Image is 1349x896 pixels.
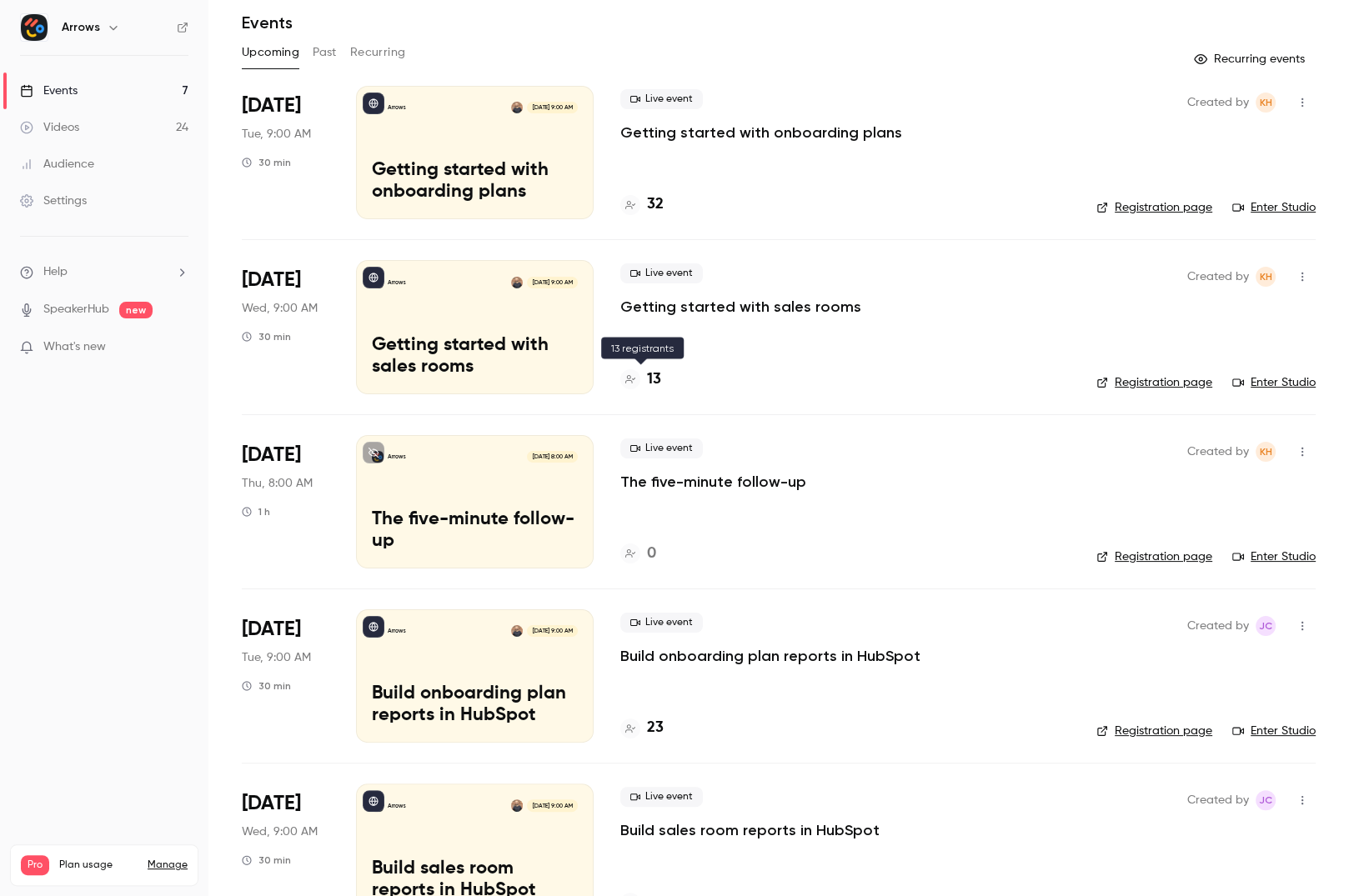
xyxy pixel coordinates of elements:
[242,300,318,317] span: Wed, 9:00 AM
[356,609,594,743] a: Build onboarding plan reports in HubSpotArrowsShareil Nariman[DATE] 9:00 AMBuild onboarding plan ...
[242,823,318,840] span: Wed, 9:00 AM
[1096,548,1212,565] a: Registration page
[620,646,920,666] a: Build onboarding plan reports in HubSpot
[242,39,299,66] button: Upcoming
[1260,442,1272,462] span: KH
[527,102,577,113] span: [DATE] 9:00 AM
[1187,93,1249,113] span: Created by
[20,263,188,281] li: help-dropdown-opener
[388,103,406,112] p: Arrows
[59,858,138,872] span: Plan usage
[527,799,577,811] span: [DATE] 9:00 AM
[620,472,806,492] p: The five-minute follow-up
[1186,46,1316,73] button: Recurring events
[1256,267,1276,287] span: Kim Hacker
[1232,199,1316,216] a: Enter Studio
[242,156,291,169] div: 30 min
[620,89,703,109] span: Live event
[620,438,703,458] span: Live event
[1256,790,1276,810] span: Jamie Carlson
[242,853,291,867] div: 30 min
[1096,723,1212,739] a: Registration page
[620,123,902,143] a: Getting started with onboarding plans
[620,787,703,807] span: Live event
[527,625,577,637] span: [DATE] 9:00 AM
[620,613,703,633] span: Live event
[62,19,100,36] h6: Arrows
[527,277,577,288] span: [DATE] 9:00 AM
[350,39,406,66] button: Recurring
[647,717,664,739] h4: 23
[20,193,87,209] div: Settings
[242,13,293,33] h1: Events
[511,799,523,811] img: Shareil Nariman
[620,263,703,283] span: Live event
[148,858,188,872] a: Manage
[647,193,664,216] h4: 32
[1096,199,1212,216] a: Registration page
[1187,442,1249,462] span: Created by
[356,435,594,568] a: The five-minute follow-upArrows[DATE] 8:00 AMThe five-minute follow-up
[1096,374,1212,391] a: Registration page
[43,301,109,318] a: SpeakerHub
[242,609,329,743] div: Sep 23 Tue, 9:00 AM (America/Los Angeles)
[372,683,578,727] p: Build onboarding plan reports in HubSpot
[388,627,406,635] p: Arrows
[620,368,661,391] a: 13
[242,93,301,119] span: [DATE]
[1259,616,1272,636] span: JC
[372,509,578,553] p: The five-minute follow-up
[242,330,291,343] div: 30 min
[356,260,594,393] a: Getting started with sales roomsArrowsShareil Nariman[DATE] 9:00 AMGetting started with sales rooms
[511,277,523,288] img: Shareil Nariman
[1232,548,1316,565] a: Enter Studio
[620,820,880,840] a: Build sales room reports in HubSpot
[20,156,94,173] div: Audience
[511,102,523,113] img: Shareil Nariman
[620,717,664,739] a: 23
[647,543,656,565] h4: 0
[511,625,523,637] img: Shareil Nariman
[1187,616,1249,636] span: Created by
[1187,267,1249,287] span: Created by
[242,435,329,568] div: Sep 18 Thu, 8:00 AM (America/Los Angeles)
[43,338,106,356] span: What's new
[242,442,301,468] span: [DATE]
[1259,790,1272,810] span: JC
[242,267,301,293] span: [DATE]
[168,340,188,355] iframe: Noticeable Trigger
[1260,267,1272,287] span: KH
[1260,93,1272,113] span: KH
[620,297,861,317] a: Getting started with sales rooms
[119,302,153,318] span: new
[21,855,49,875] span: Pro
[242,790,301,817] span: [DATE]
[620,193,664,216] a: 32
[388,802,406,810] p: Arrows
[388,278,406,287] p: Arrows
[1256,616,1276,636] span: Jamie Carlson
[20,119,79,136] div: Videos
[313,39,337,66] button: Past
[620,543,656,565] a: 0
[1256,93,1276,113] span: Kim Hacker
[20,83,78,99] div: Events
[527,451,577,463] span: [DATE] 8:00 AM
[21,14,48,41] img: Arrows
[1232,723,1316,739] a: Enter Studio
[242,475,313,492] span: Thu, 8:00 AM
[1256,442,1276,462] span: Kim Hacker
[356,86,594,219] a: Getting started with onboarding plansArrowsShareil Nariman[DATE] 9:00 AMGetting started with onbo...
[1187,790,1249,810] span: Created by
[242,86,329,219] div: Sep 16 Tue, 9:00 AM (America/Los Angeles)
[388,453,406,461] p: Arrows
[372,335,578,378] p: Getting started with sales rooms
[1232,374,1316,391] a: Enter Studio
[242,616,301,643] span: [DATE]
[242,126,311,143] span: Tue, 9:00 AM
[242,649,311,666] span: Tue, 9:00 AM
